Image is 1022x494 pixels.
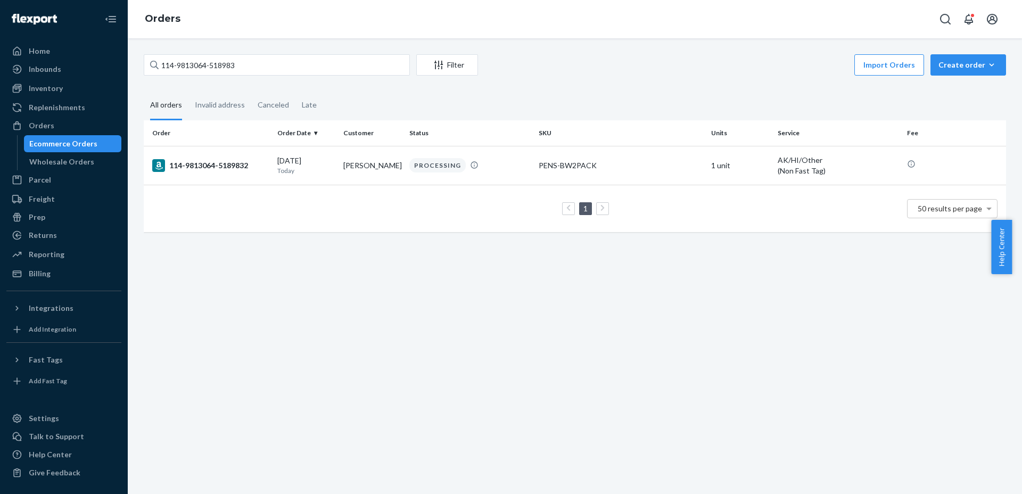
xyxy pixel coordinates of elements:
[24,153,122,170] a: Wholesale Orders
[273,120,339,146] th: Order Date
[707,120,773,146] th: Units
[539,160,703,171] div: PENS-BW2PACK
[29,431,84,442] div: Talk to Support
[29,83,63,94] div: Inventory
[277,166,335,175] p: Today
[29,175,51,185] div: Parcel
[6,351,121,368] button: Fast Tags
[29,194,55,204] div: Freight
[405,120,534,146] th: Status
[6,373,121,390] a: Add Fast Tag
[6,321,121,338] a: Add Integration
[302,91,317,119] div: Late
[343,128,401,137] div: Customer
[29,467,80,478] div: Give Feedback
[991,220,1012,274] button: Help Center
[29,212,45,223] div: Prep
[6,171,121,188] a: Parcel
[29,102,85,113] div: Replenishments
[277,155,335,175] div: [DATE]
[958,9,979,30] button: Open notifications
[258,91,289,119] div: Canceled
[29,120,54,131] div: Orders
[29,157,94,167] div: Wholesale Orders
[938,60,998,70] div: Create order
[416,54,478,76] button: Filter
[534,120,707,146] th: SKU
[6,191,121,208] a: Freight
[982,9,1003,30] button: Open account menu
[195,91,245,119] div: Invalid address
[6,265,121,282] a: Billing
[29,376,67,385] div: Add Fast Tag
[136,4,189,35] ol: breadcrumbs
[409,158,466,172] div: PROCESSING
[417,60,477,70] div: Filter
[29,325,76,334] div: Add Integration
[339,146,405,185] td: [PERSON_NAME]
[29,355,63,365] div: Fast Tags
[144,54,410,76] input: Search orders
[707,146,773,185] td: 1 unit
[6,428,121,445] a: Talk to Support
[773,120,903,146] th: Service
[6,61,121,78] a: Inbounds
[6,227,121,244] a: Returns
[6,300,121,317] button: Integrations
[29,138,97,149] div: Ecommerce Orders
[6,80,121,97] a: Inventory
[778,166,899,176] div: (Non Fast Tag)
[6,464,121,481] button: Give Feedback
[581,204,590,213] a: Page 1 is your current page
[935,9,956,30] button: Open Search Box
[6,43,121,60] a: Home
[6,410,121,427] a: Settings
[24,135,122,152] a: Ecommerce Orders
[6,246,121,263] a: Reporting
[6,117,121,134] a: Orders
[29,230,57,241] div: Returns
[930,54,1006,76] button: Create order
[29,249,64,260] div: Reporting
[6,446,121,463] a: Help Center
[903,120,1006,146] th: Fee
[29,64,61,75] div: Inbounds
[100,9,121,30] button: Close Navigation
[29,303,73,314] div: Integrations
[144,120,273,146] th: Order
[6,209,121,226] a: Prep
[145,13,180,24] a: Orders
[29,268,51,279] div: Billing
[12,14,57,24] img: Flexport logo
[6,99,121,116] a: Replenishments
[854,54,924,76] button: Import Orders
[778,155,899,166] p: AK/HI/Other
[152,159,269,172] div: 114-9813064-5189832
[918,204,982,213] span: 50 results per page
[29,413,59,424] div: Settings
[29,449,72,460] div: Help Center
[150,91,182,120] div: All orders
[29,46,50,56] div: Home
